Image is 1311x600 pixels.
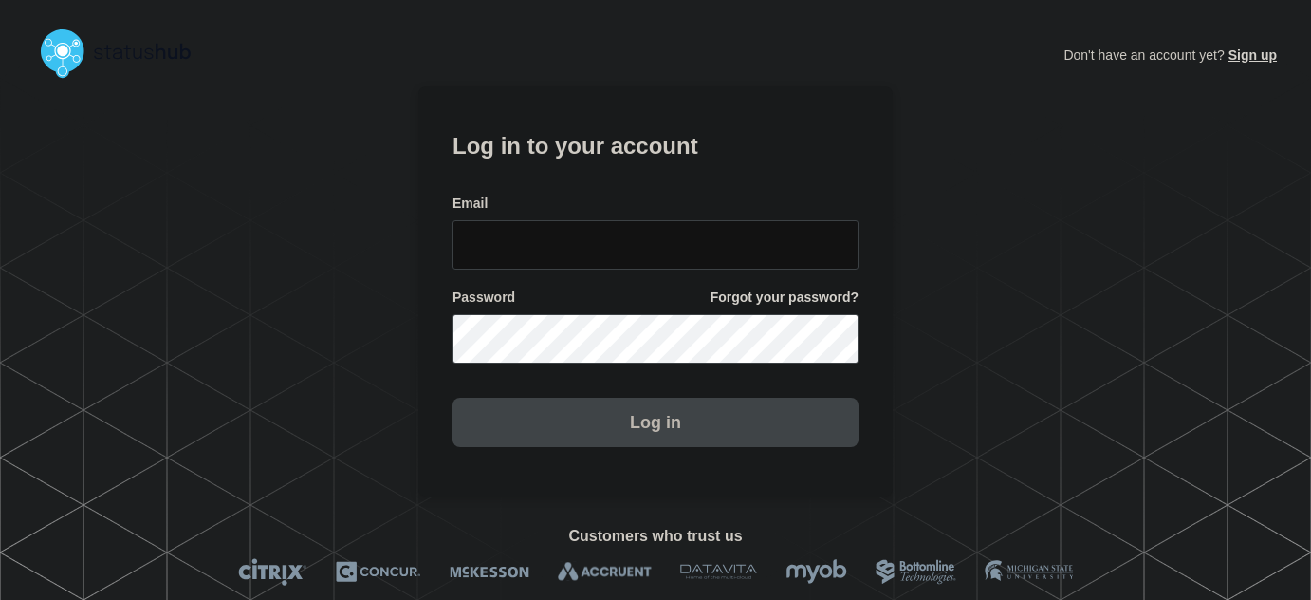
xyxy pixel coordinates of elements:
[452,289,515,307] span: Password
[452,220,859,270] input: email input
[1063,32,1277,78] p: Don't have an account yet?
[34,528,1277,545] h2: Customers who trust us
[785,558,847,586] img: myob logo
[336,558,421,586] img: Concur logo
[238,558,307,586] img: Citrix logo
[452,195,488,213] span: Email
[1225,47,1277,63] a: Sign up
[452,126,859,161] h1: Log in to your account
[452,314,859,364] input: password input
[711,289,859,307] a: Forgot your password?
[452,398,859,447] button: Log in
[34,23,214,84] img: StatusHub logo
[450,558,529,586] img: McKesson logo
[558,558,652,586] img: Accruent logo
[680,558,757,586] img: DataVita logo
[876,558,956,586] img: Bottomline logo
[985,558,1073,586] img: MSU logo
